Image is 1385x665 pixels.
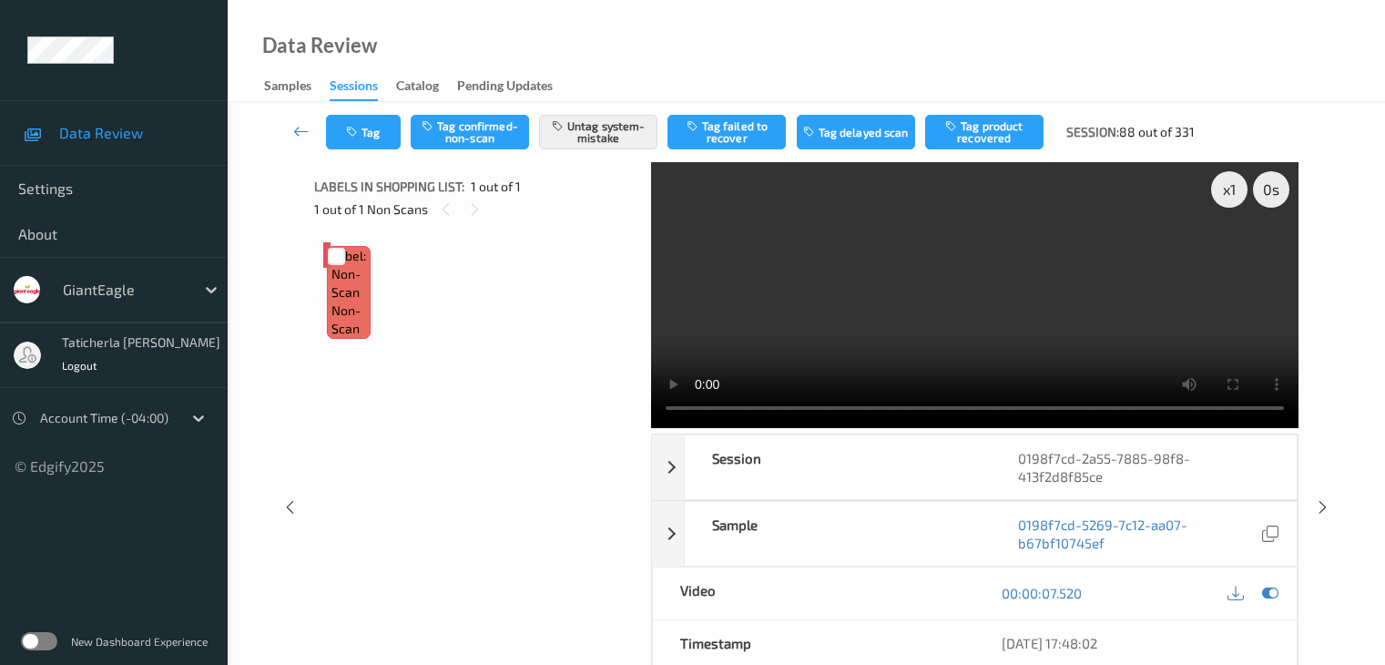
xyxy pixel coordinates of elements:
button: Untag system-mistake [539,115,657,149]
a: Pending Updates [457,74,571,99]
button: Tag confirmed-non-scan [411,115,529,149]
div: Sample [685,502,991,566]
div: Pending Updates [457,77,553,99]
div: Data Review [262,36,377,55]
button: Tag [326,115,401,149]
div: Sample0198f7cd-5269-7c12-aa07-b67bf10745ef [652,501,1298,567]
a: Catalog [396,74,457,99]
div: Catalog [396,77,439,99]
div: Session [685,435,991,499]
div: x 1 [1211,171,1248,208]
a: 0198f7cd-5269-7c12-aa07-b67bf10745ef [1018,516,1258,552]
a: 00:00:07.520 [1002,584,1082,602]
button: Tag failed to recover [667,115,786,149]
a: Sessions [330,74,396,101]
span: Labels in shopping list: [314,178,464,196]
a: Samples [264,74,330,99]
span: non-scan [331,302,366,338]
div: Video [653,568,975,619]
button: Tag product recovered [925,115,1044,149]
div: 1 out of 1 Non Scans [314,198,638,220]
div: Session0198f7cd-2a55-7885-98f8-413f2d8f85ce [652,435,1298,500]
div: 0198f7cd-2a55-7885-98f8-413f2d8f85ce [991,435,1297,499]
div: Samples [264,77,311,99]
span: 1 out of 1 [471,178,521,196]
span: Label: Non-Scan [331,247,366,302]
span: 88 out of 331 [1119,123,1195,141]
div: 0 s [1253,171,1289,208]
div: [DATE] 17:48:02 [1002,634,1269,652]
button: Tag delayed scan [797,115,915,149]
div: Sessions [330,77,378,101]
span: Session: [1066,123,1119,141]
